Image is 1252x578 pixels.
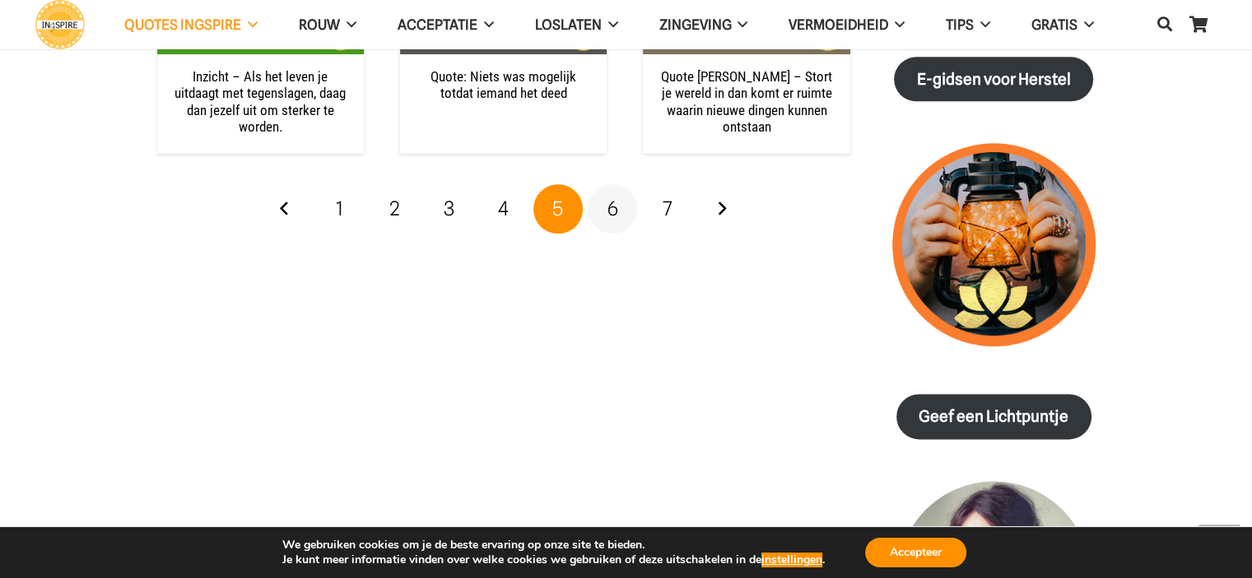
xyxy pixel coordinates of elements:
span: TIPS [946,16,974,33]
a: E-gidsen voor Herstel [894,57,1093,102]
a: Geef een Lichtpuntje [896,394,1091,439]
a: VERMOEIDHEID [768,4,925,46]
p: We gebruiken cookies om je de beste ervaring op onze site te bieden. [282,538,825,553]
span: Zingeving [659,16,731,33]
a: Pagina 6 [588,184,637,234]
a: Quote [PERSON_NAME] – Stort je wereld in dan komt er ruimte waarin nieuwe dingen kunnen ontstaan [661,68,832,135]
a: Zingeving [638,4,768,46]
a: Pagina 4 [479,184,528,234]
a: Pagina 1 [315,184,365,234]
span: 6 [607,197,618,220]
a: Pagina 2 [370,184,419,234]
span: 3 [444,197,454,220]
button: Accepteer [865,538,966,567]
span: 2 [389,197,400,220]
span: 1 [336,197,343,220]
span: Acceptatie [398,16,477,33]
a: GRATIS [1011,4,1115,46]
strong: Geef een Lichtpuntje [919,407,1068,426]
a: QUOTES INGSPIRE [104,4,278,46]
span: 7 [662,197,672,220]
a: ROUW [278,4,377,46]
button: instellingen [761,553,822,567]
span: Pagina 5 [533,184,583,234]
span: 5 [552,197,563,220]
span: ROUW [299,16,340,33]
a: Quote: Niets was mogelijk totdat iemand het deed [431,68,576,101]
span: GRATIS [1031,16,1077,33]
a: Terug naar top [1198,525,1240,566]
a: Acceptatie [377,4,514,46]
a: Pagina 3 [425,184,474,234]
a: Inzicht – Als het leven je uitdaagt met tegenslagen, daag dan jezelf uit om sterker te worden. [175,68,346,135]
span: VERMOEIDHEID [789,16,888,33]
a: Pagina 7 [643,184,692,234]
a: Zoeken [1148,5,1181,44]
span: 4 [498,197,509,220]
p: Je kunt meer informatie vinden over welke cookies we gebruiken of deze uitschakelen in de . [282,553,825,567]
span: QUOTES INGSPIRE [124,16,241,33]
img: lichtpuntjes voor in donkere tijden [892,143,1096,346]
strong: E-gidsen voor Herstel [917,70,1071,89]
a: TIPS [925,4,1011,46]
a: Loslaten [514,4,639,46]
span: Loslaten [535,16,602,33]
